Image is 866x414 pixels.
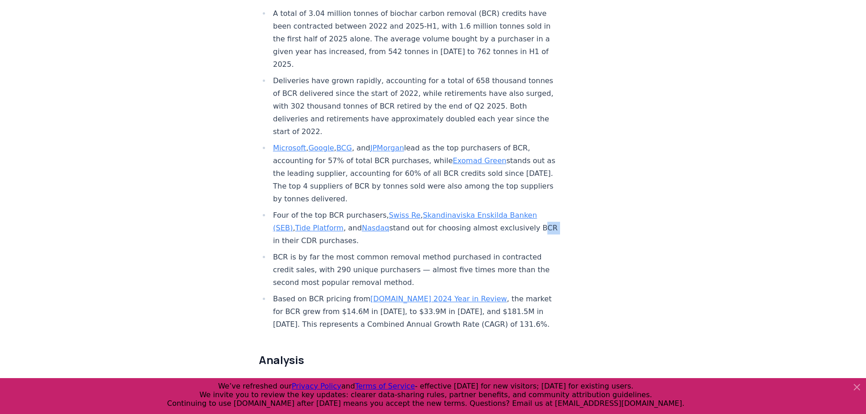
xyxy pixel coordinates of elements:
[308,144,334,152] a: Google
[270,251,560,289] li: BCR is by far the most common removal method purchased in contracted credit sales, with 290 uniqu...
[270,7,560,71] li: A total of 3.04 million tonnes of biochar carbon removal (BCR) credits have been contracted betwe...
[273,144,306,152] a: Microsoft
[295,224,343,232] a: Tide Platform
[270,142,560,205] li: , , , and lead as the top purchasers of BCR, accounting for 57% of total BCR purchases, while sta...
[259,353,560,367] h2: Analysis
[362,224,389,232] a: Nasdaq
[389,211,420,219] a: Swiss Re
[270,293,560,331] li: Based on BCR pricing from , the market for BCR grew from $14.6M in [DATE], to $33.9M in [DATE], a...
[453,156,506,165] a: Exomad Green
[270,75,560,138] li: Deliveries have grown rapidly, accounting for a total of 658 thousand tonnes of BCR delivered sin...
[370,144,404,152] a: JPMorgan
[270,209,560,247] li: Four of the top BCR purchasers, , , , and stand out for choosing almost exclusively BCR in their ...
[336,144,352,152] a: BCG
[370,294,507,303] a: [DOMAIN_NAME] 2024 Year in Review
